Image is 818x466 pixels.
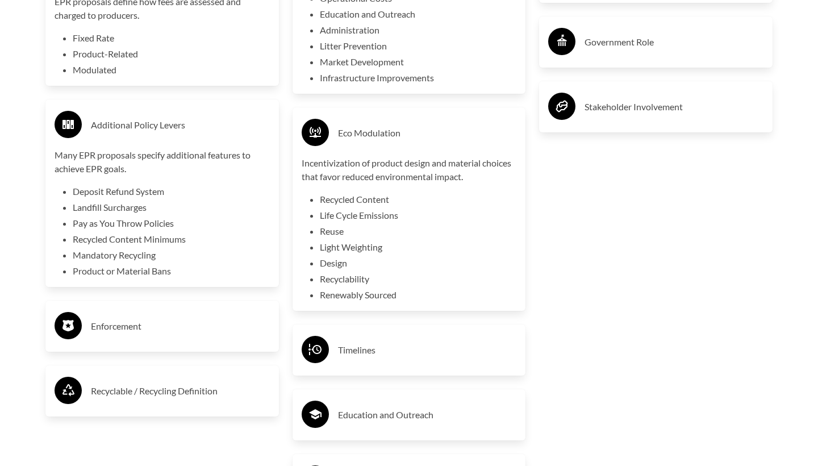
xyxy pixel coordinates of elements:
p: Incentivization of product design and material choices that favor reduced environmental impact. [302,156,517,184]
li: Fixed Rate [73,31,270,45]
li: Education and Outreach [320,7,517,21]
h3: Enforcement [91,317,270,335]
h3: Additional Policy Levers [91,116,270,134]
li: Administration [320,23,517,37]
li: Modulated [73,63,270,77]
li: Reuse [320,224,517,238]
li: Recycled Content Minimums [73,232,270,246]
li: Infrastructure Improvements [320,71,517,85]
li: Light Weighting [320,240,517,254]
li: Product-Related [73,47,270,61]
h3: Timelines [338,341,517,359]
li: Pay as You Throw Policies [73,217,270,230]
li: Renewably Sourced [320,288,517,302]
h3: Stakeholder Involvement [585,98,763,116]
li: Design [320,256,517,270]
h3: Government Role [585,33,763,51]
li: Litter Prevention [320,39,517,53]
li: Product or Material Bans [73,264,270,278]
li: Life Cycle Emissions [320,209,517,222]
li: Mandatory Recycling [73,248,270,262]
li: Recycled Content [320,193,517,206]
h3: Eco Modulation [338,124,517,142]
li: Deposit Refund System [73,185,270,198]
li: Recyclability [320,272,517,286]
p: Many EPR proposals specify additional features to achieve EPR goals. [55,148,270,176]
li: Market Development [320,55,517,69]
li: Landfill Surcharges [73,201,270,214]
h3: Recyclable / Recycling Definition [91,382,270,400]
h3: Education and Outreach [338,406,517,424]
